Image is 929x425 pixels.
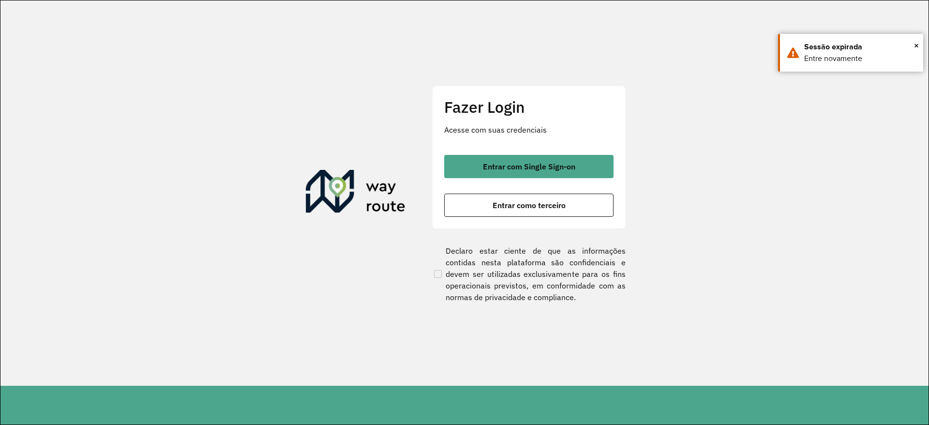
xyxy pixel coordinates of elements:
div: Entre novamente [804,53,916,64]
button: button [444,155,614,178]
span: × [914,38,919,53]
p: Acesse com suas credenciais [444,124,614,136]
span: Entrar como terceiro [493,201,566,209]
label: Declaro estar ciente de que as informações contidas nesta plataforma são confidenciais e devem se... [432,245,626,303]
img: Roteirizador AmbevTech [306,170,405,216]
h2: Fazer Login [444,98,614,116]
div: Sessão expirada [804,41,916,53]
button: button [444,194,614,217]
span: Entrar com Single Sign-on [483,163,575,170]
button: Close [914,38,919,53]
